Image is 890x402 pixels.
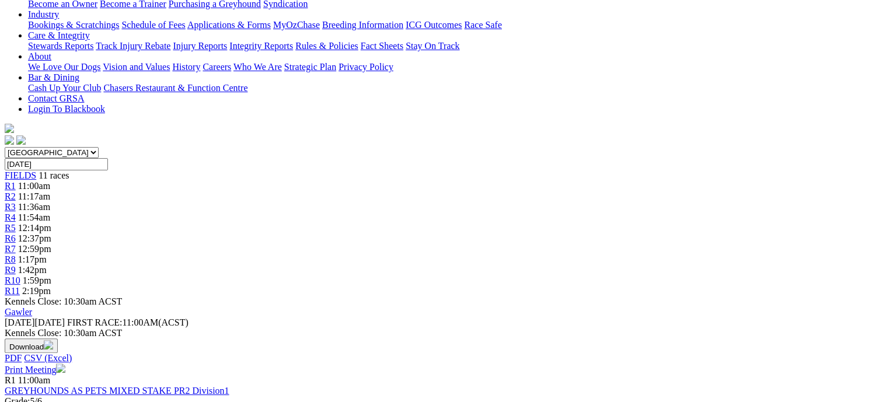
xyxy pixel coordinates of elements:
[5,212,16,222] a: R4
[203,62,231,72] a: Careers
[28,104,105,114] a: Login To Blackbook
[173,41,227,51] a: Injury Reports
[5,328,885,338] div: Kennels Close: 10:30am ACST
[28,41,885,51] div: Care & Integrity
[322,20,403,30] a: Breeding Information
[23,275,51,285] span: 1:59pm
[18,223,51,233] span: 12:14pm
[28,93,84,103] a: Contact GRSA
[295,41,358,51] a: Rules & Policies
[5,317,65,327] span: [DATE]
[18,191,50,201] span: 11:17am
[406,20,462,30] a: ICG Outcomes
[5,353,22,363] a: PDF
[464,20,501,30] a: Race Safe
[172,62,200,72] a: History
[18,181,50,191] span: 11:00am
[18,202,50,212] span: 11:36am
[5,296,122,306] span: Kennels Close: 10:30am ACST
[28,62,100,72] a: We Love Our Dogs
[233,62,282,72] a: Who We Are
[5,135,14,145] img: facebook.svg
[5,124,14,133] img: logo-grsa-white.png
[56,363,65,373] img: printer.svg
[22,286,51,296] span: 2:19pm
[28,83,101,93] a: Cash Up Your Club
[5,338,58,353] button: Download
[121,20,185,30] a: Schedule of Fees
[67,317,189,327] span: 11:00AM(ACST)
[96,41,170,51] a: Track Injury Rebate
[5,375,16,385] span: R1
[16,135,26,145] img: twitter.svg
[28,62,885,72] div: About
[5,365,65,375] a: Print Meeting
[406,41,459,51] a: Stay On Track
[28,20,885,30] div: Industry
[5,275,20,285] a: R10
[103,83,247,93] a: Chasers Restaurant & Function Centre
[187,20,271,30] a: Applications & Forms
[273,20,320,30] a: MyOzChase
[28,83,885,93] div: Bar & Dining
[5,353,885,363] div: Download
[24,353,72,363] a: CSV (Excel)
[28,30,90,40] a: Care & Integrity
[5,202,16,212] a: R3
[229,41,293,51] a: Integrity Reports
[5,317,35,327] span: [DATE]
[39,170,69,180] span: 11 races
[18,212,50,222] span: 11:54am
[18,244,51,254] span: 12:59pm
[28,72,79,82] a: Bar & Dining
[28,20,119,30] a: Bookings & Scratchings
[284,62,336,72] a: Strategic Plan
[5,307,32,317] a: Gawler
[5,191,16,201] a: R2
[5,244,16,254] a: R7
[5,181,16,191] a: R1
[5,158,108,170] input: Select date
[28,9,59,19] a: Industry
[5,386,229,396] a: GREYHOUNDS AS PETS MIXED STAKE PR2 Division1
[18,233,51,243] span: 12:37pm
[361,41,403,51] a: Fact Sheets
[5,170,36,180] a: FIELDS
[5,265,16,275] a: R9
[103,62,170,72] a: Vision and Values
[5,254,16,264] a: R8
[28,41,93,51] a: Stewards Reports
[5,233,16,243] a: R6
[338,62,393,72] a: Privacy Policy
[18,254,47,264] span: 1:17pm
[18,375,50,385] span: 11:00am
[28,51,51,61] a: About
[67,317,122,327] span: FIRST RACE:
[44,340,53,349] img: download.svg
[5,223,16,233] a: R5
[5,286,20,296] a: R11
[18,265,47,275] span: 1:42pm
